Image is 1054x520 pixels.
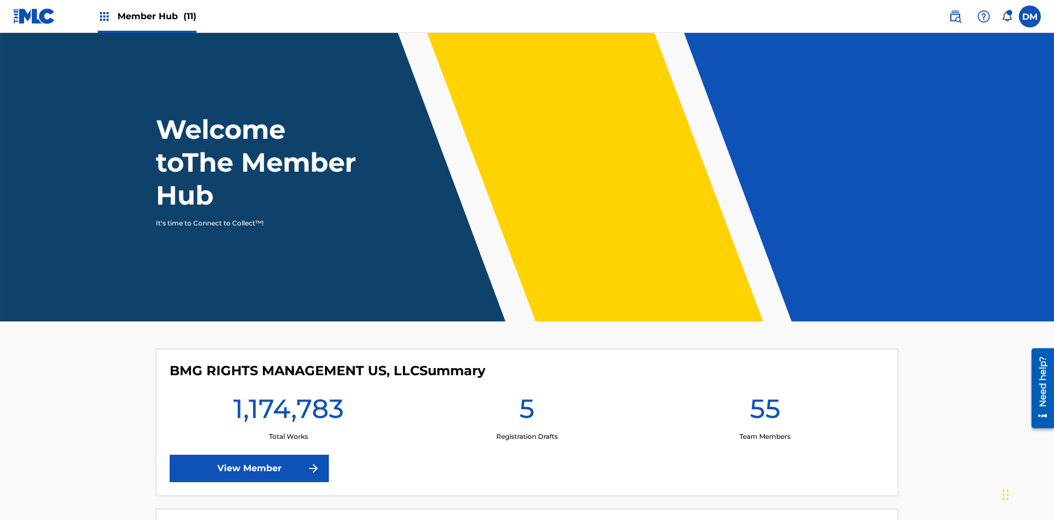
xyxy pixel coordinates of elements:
div: User Menu [1019,5,1041,27]
a: View Member [170,455,329,482]
img: f7272a7cc735f4ea7f67.svg [307,462,320,475]
span: Member Hub [117,10,197,22]
span: (11) [183,11,197,21]
img: help [977,10,990,23]
h1: 55 [750,392,781,432]
a: Public Search [944,5,966,27]
iframe: Resource Center [1023,344,1054,434]
img: Top Rightsholders [98,10,111,23]
img: MLC Logo [13,8,55,24]
h1: Welcome to The Member Hub [156,113,361,212]
p: Registration Drafts [496,432,558,442]
p: Total Works [269,432,308,442]
h1: 5 [519,392,535,432]
h1: 1,174,783 [233,392,344,432]
img: search [949,10,962,23]
div: Drag [1002,478,1009,511]
iframe: Chat Widget [999,467,1054,520]
h4: BMG RIGHTS MANAGEMENT US, LLC [170,363,485,379]
div: Notifications [1001,11,1012,22]
div: Help [973,5,995,27]
p: Team Members [739,432,790,442]
p: It's time to Connect to Collect™! [156,218,346,228]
